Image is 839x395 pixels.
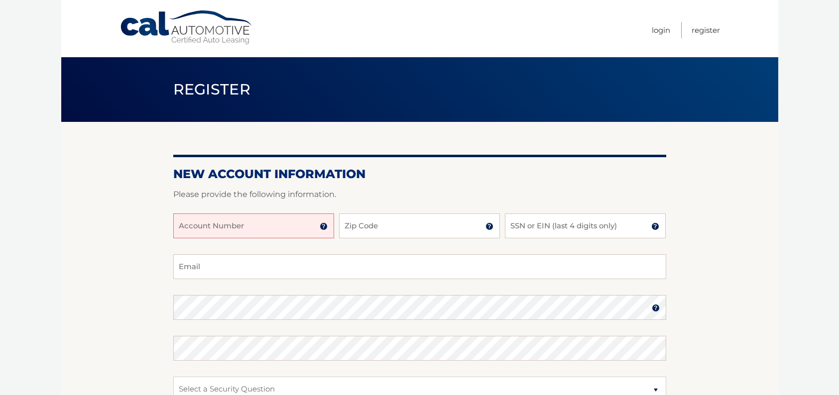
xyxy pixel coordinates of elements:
input: Zip Code [339,213,500,238]
input: Account Number [173,213,334,238]
p: Please provide the following information. [173,188,666,201]
a: Login [652,22,670,38]
h2: New Account Information [173,167,666,182]
img: tooltip.svg [320,222,328,230]
a: Cal Automotive [120,10,254,45]
input: SSN or EIN (last 4 digits only) [505,213,666,238]
input: Email [173,254,666,279]
span: Register [173,80,251,99]
img: tooltip.svg [652,304,660,312]
img: tooltip.svg [651,222,659,230]
img: tooltip.svg [485,222,493,230]
a: Register [692,22,720,38]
